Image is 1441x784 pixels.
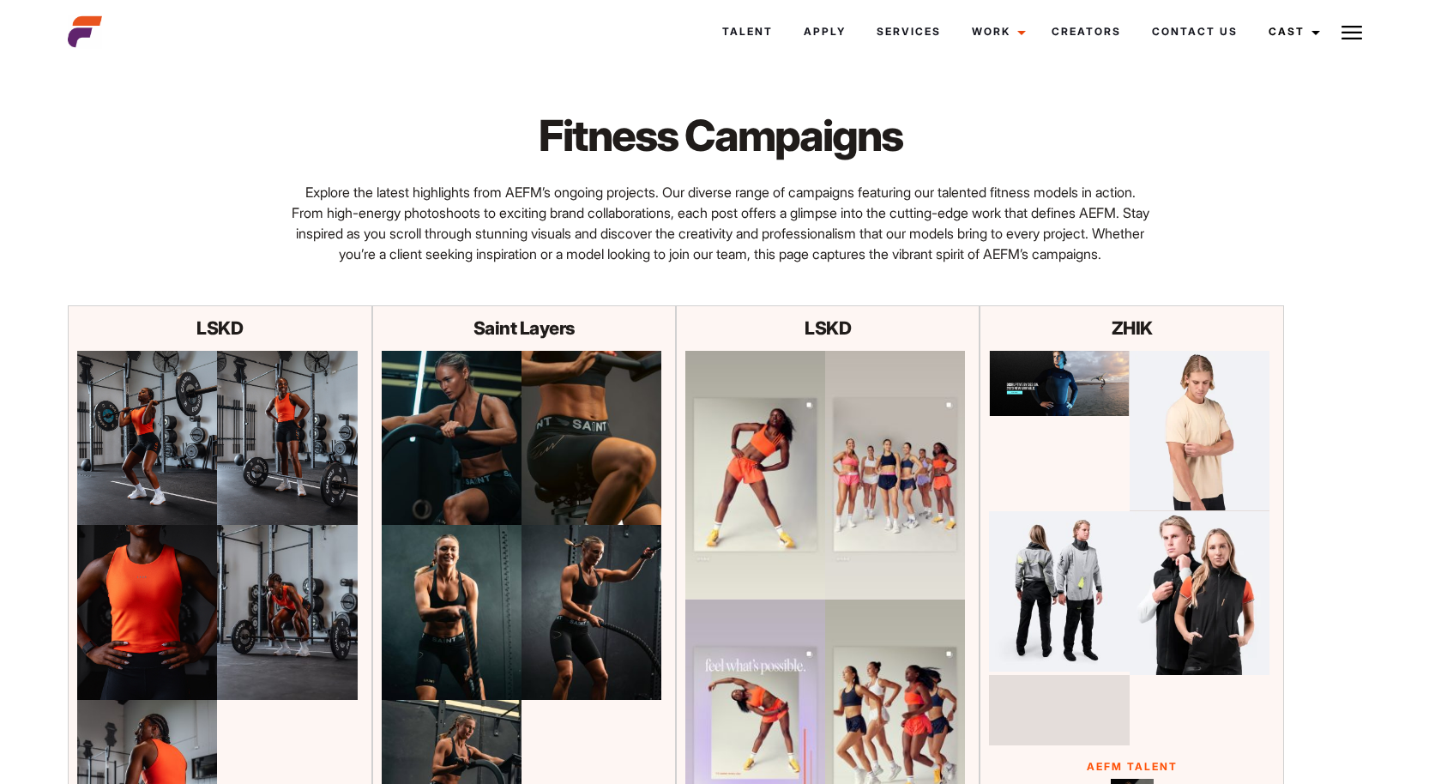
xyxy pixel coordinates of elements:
p: LSKD [77,315,362,342]
a: Creators [1036,9,1137,55]
p: Saint Layers [382,315,666,342]
p: Explore the latest highlights from AEFM’s ongoing projects. Our diverse range of campaigns featur... [289,182,1152,264]
a: Cast [1253,9,1330,55]
img: Burger icon [1342,22,1362,43]
h1: Fitness Campaigns [400,110,1042,161]
a: Talent [707,9,788,55]
a: Contact Us [1137,9,1253,55]
p: LSKD [685,315,970,342]
a: Services [861,9,956,55]
p: AEFM Talent [989,759,1274,775]
p: ZHIK [989,315,1274,342]
img: cropped-aefm-brand-fav-22-square.png [68,15,102,49]
a: Apply [788,9,861,55]
a: Work [956,9,1036,55]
